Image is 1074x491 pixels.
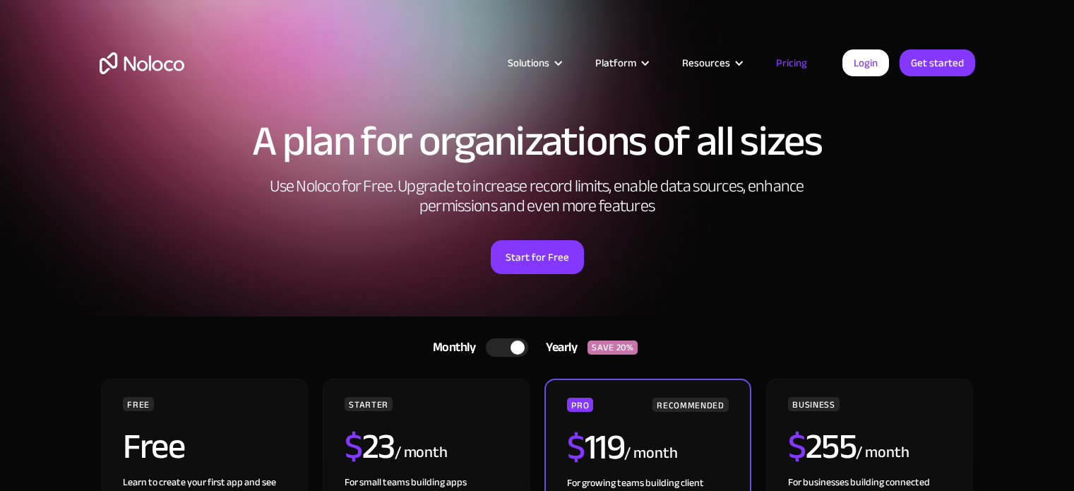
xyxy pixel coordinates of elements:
[578,54,664,72] div: Platform
[567,430,624,465] h2: 119
[345,429,395,464] h2: 23
[123,397,154,411] div: FREE
[842,49,889,76] a: Login
[255,177,820,216] h2: Use Noloco for Free. Upgrade to increase record limits, enable data sources, enhance permissions ...
[345,397,392,411] div: STARTER
[788,397,839,411] div: BUSINESS
[595,54,636,72] div: Platform
[345,413,362,480] span: $
[624,442,677,465] div: / month
[567,414,585,480] span: $
[490,54,578,72] div: Solutions
[415,337,487,358] div: Monthly
[100,120,975,162] h1: A plan for organizations of all sizes
[788,413,806,480] span: $
[100,52,184,74] a: home
[788,429,856,464] h2: 255
[123,429,184,464] h2: Free
[664,54,758,72] div: Resources
[587,341,638,355] div: SAVE 20%
[652,398,728,412] div: RECOMMENDED
[395,442,448,464] div: / month
[758,54,825,72] a: Pricing
[528,337,587,358] div: Yearly
[900,49,975,76] a: Get started
[856,442,909,464] div: / month
[567,398,593,412] div: PRO
[682,54,730,72] div: Resources
[491,240,584,274] a: Start for Free
[508,54,549,72] div: Solutions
